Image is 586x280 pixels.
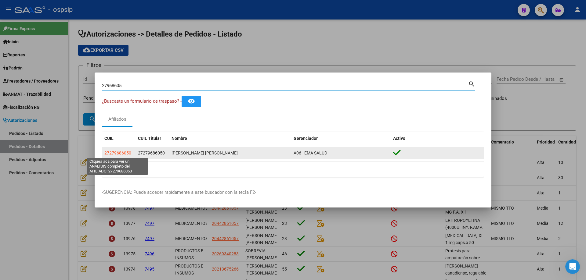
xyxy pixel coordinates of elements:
div: Afiliados [108,116,126,123]
span: Activo [393,136,405,141]
datatable-header-cell: CUIL Titular [136,132,169,145]
datatable-header-cell: Activo [391,132,484,145]
span: CUIL [104,136,114,141]
datatable-header-cell: Nombre [169,132,291,145]
span: Gerenciador [294,136,318,141]
span: ¿Buscaste un formulario de traspaso? - [102,98,182,104]
span: A06 - EMA SALUD [294,151,327,155]
div: 1 total [102,161,484,177]
mat-icon: remove_red_eye [188,97,195,105]
iframe: Intercom live chat [565,259,580,274]
p: -SUGERENCIA: Puede acceder rapidamente a este buscador con la tecla F2- [102,189,484,196]
span: 27279686050 [138,151,165,155]
datatable-header-cell: Gerenciador [291,132,391,145]
div: [PERSON_NAME] [PERSON_NAME] [172,150,289,157]
datatable-header-cell: CUIL [102,132,136,145]
span: Nombre [172,136,187,141]
mat-icon: search [468,80,475,87]
span: CUIL Titular [138,136,161,141]
span: 27279686050 [104,151,131,155]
